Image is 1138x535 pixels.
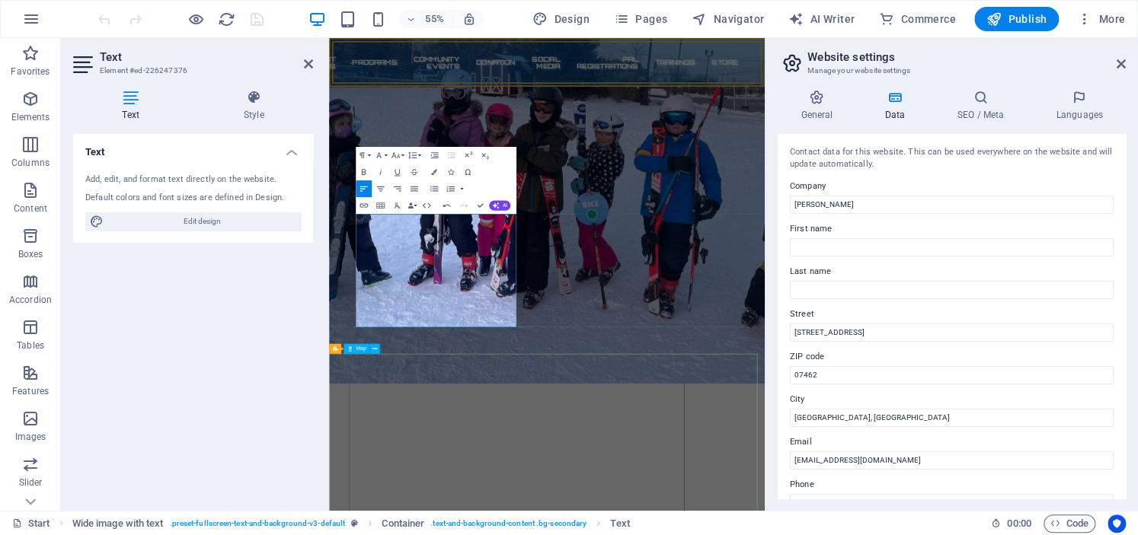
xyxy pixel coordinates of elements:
button: Code [1044,514,1095,533]
button: Underline (Ctrl+U) [389,164,405,180]
button: Decrease Indent [443,147,459,164]
button: Ordered List [459,180,465,197]
h2: Text [100,50,313,64]
button: Align Center [372,180,388,197]
button: Align Justify [406,180,422,197]
button: Strikethrough [406,164,422,180]
span: Map [356,346,366,352]
i: On resize automatically adjust zoom level to fit chosen device. [462,12,475,26]
span: Design [532,11,590,27]
button: Insert Link [356,197,372,214]
h6: 55% [422,10,446,28]
button: Confirm (Ctrl+⏎) [472,197,488,214]
label: Street [790,305,1114,323]
h4: Data [861,90,934,122]
p: Favorites [11,65,50,78]
p: Elements [11,111,50,123]
button: Font Size [389,147,405,164]
button: Redo (Ctrl+Shift+Z) [456,197,472,214]
button: Increase Indent [427,147,443,164]
h4: SEO / Meta [934,90,1033,122]
button: AI Writer [782,7,861,31]
h4: General [778,90,861,122]
button: Align Left [356,180,372,197]
p: Columns [11,157,50,169]
button: Italic (Ctrl+I) [372,164,388,180]
p: Tables [17,339,44,352]
button: Click here to leave preview mode and continue editing [187,10,205,28]
label: Email [790,433,1114,451]
span: Click to select. Double-click to edit [610,514,629,533]
span: : [1018,517,1020,529]
label: Company [790,177,1114,196]
p: Boxes [18,248,43,260]
button: Bold (Ctrl+B) [356,164,372,180]
span: AI [503,203,507,209]
h6: Session time [991,514,1031,533]
button: Subscript [477,147,493,164]
span: Navigator [692,11,764,27]
span: Pages [614,11,667,27]
p: Slider [19,476,43,489]
span: Click to select. Double-click to edit [382,514,424,533]
button: Special Characters [460,164,476,180]
button: 55% [399,10,453,28]
span: Click to select. Double-click to edit [72,514,164,533]
label: ZIP code [790,348,1114,366]
div: Design (Ctrl+Alt+Y) [526,7,596,31]
button: Align Right [389,180,405,197]
h3: Element #ed-226247376 [100,64,283,78]
button: Ordered List [443,180,459,197]
button: Paragraph Format [356,147,372,164]
button: More [1071,7,1131,31]
button: reload [217,10,235,28]
i: Reload page [218,11,235,28]
h3: Manage your website settings [807,64,1095,78]
button: Undo (Ctrl+Z) [439,197,455,214]
h4: Text [73,134,313,161]
button: Superscript [460,147,476,164]
button: Edit design [85,212,301,231]
div: Add, edit, and format text directly on the website. [85,174,301,186]
h4: Languages [1033,90,1126,122]
span: Code [1050,514,1088,533]
label: Phone [790,476,1114,494]
p: Images [15,431,46,443]
h4: Style [194,90,313,122]
button: Publish [974,7,1059,31]
div: Default colors and font sizes are defined in Design. [85,192,301,205]
a: Click to cancel selection. Double-click to open Pages [12,514,50,533]
button: Font Family [372,147,388,164]
div: Contact data for this website. This can be used everywhere on the website and will update automat... [790,146,1114,171]
span: More [1077,11,1125,27]
button: Pages [608,7,673,31]
p: Content [14,202,47,215]
h2: Website settings [807,50,1126,64]
span: . preset-fullscreen-text-and-background-v3-default [170,514,346,533]
button: AI [489,200,510,210]
button: Usercentrics [1108,514,1126,533]
button: Insert Table [372,197,388,214]
nav: breadcrumb [72,514,630,533]
button: Line Height [406,147,422,164]
button: Data Bindings [406,197,417,214]
button: Colors [427,164,443,180]
span: . text-and-background-content .bg-secondary [430,514,587,533]
p: Accordion [9,294,52,306]
button: Commerce [873,7,962,31]
button: Unordered List [427,180,443,197]
span: Publish [986,11,1047,27]
label: Last name [790,263,1114,281]
span: 00 00 [1007,514,1031,533]
p: Features [12,385,49,397]
h4: Text [73,90,194,122]
button: Design [526,7,596,31]
span: Edit design [108,212,296,231]
i: This element is a customizable preset [351,519,358,527]
button: Navigator [686,7,770,31]
button: Clear Formatting [389,197,405,214]
button: Icons [443,164,459,180]
span: Commerce [879,11,956,27]
button: HTML [419,197,435,214]
label: City [790,390,1114,409]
